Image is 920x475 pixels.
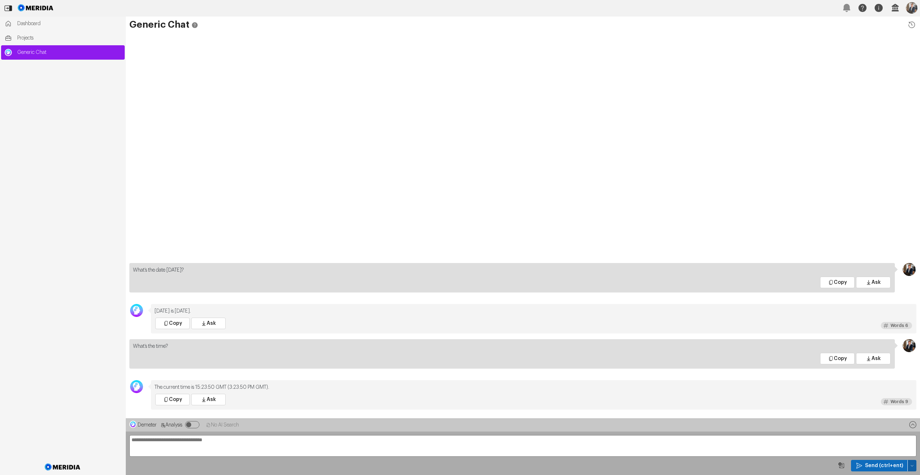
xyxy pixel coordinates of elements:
span: Projects [17,34,121,42]
span: Demeter [138,423,157,428]
p: The current time is 15:23:50 GMT (3:23:50 PM GMT). [155,384,913,391]
button: Ask [191,318,226,329]
svg: Analysis [160,423,165,428]
img: Generic Chat [5,49,12,56]
div: George [129,380,144,387]
img: Avatar Icon [130,304,143,317]
h1: Generic Chat [129,20,916,29]
p: [DATE] is [DATE]. [155,308,913,315]
span: Copy [169,396,182,403]
img: Profile Icon [903,263,916,276]
a: Projects [1,31,125,45]
button: Send (ctrl+ent) [908,460,916,471]
span: Copy [169,320,182,327]
button: Copy [155,394,190,405]
span: Send (ctrl+ent) [865,462,903,469]
p: What’s the time? [133,343,891,350]
div: George [129,304,144,311]
span: Copy [834,279,847,286]
div: Jon Brookes [902,263,916,270]
svg: No AI Search [206,423,211,428]
span: Copy [834,355,847,362]
img: Demeter [129,421,137,428]
button: Ask [856,353,891,364]
button: Image Query [836,460,847,471]
span: No AI Search [211,423,239,428]
span: Ask [871,279,881,286]
a: Generic ChatGeneric Chat [1,45,125,60]
button: Send (ctrl+ent) [851,460,908,471]
button: Copy [820,277,855,288]
span: Ask [207,320,216,327]
img: Meridia Logo [43,459,82,475]
div: Jon Brookes [902,339,916,346]
img: Profile Icon [906,2,917,14]
button: Copy [155,318,190,329]
span: Ask [207,396,216,403]
button: Copy [820,353,855,364]
img: Profile Icon [903,339,916,352]
button: Ask [191,394,226,405]
span: Generic Chat [17,49,121,56]
span: Ask [871,355,881,362]
img: Avatar Icon [130,380,143,393]
p: What’s the date [DATE]? [133,267,891,274]
button: Ask [856,277,891,288]
a: Dashboard [1,17,125,31]
span: Analysis [165,423,182,428]
span: Dashboard [17,20,121,27]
